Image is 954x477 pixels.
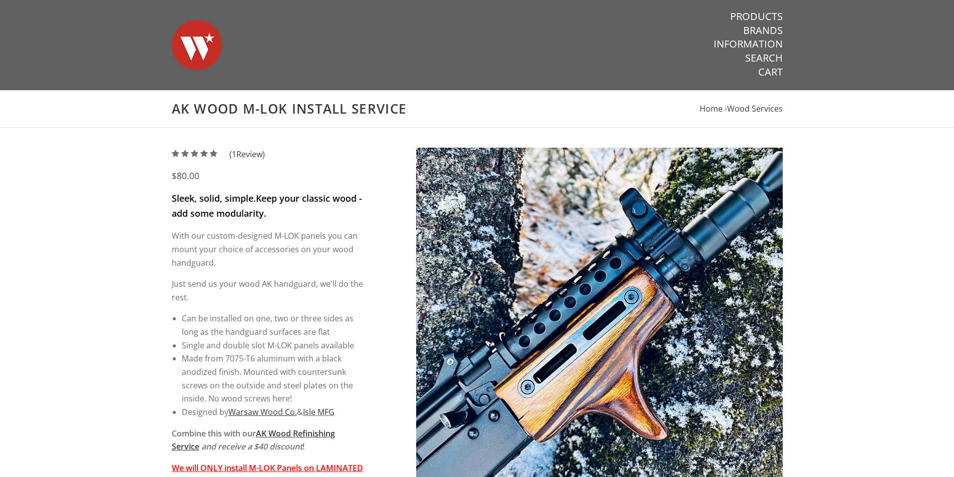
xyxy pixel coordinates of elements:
strong: Combine this with our ! [172,428,335,452]
img: Warsaw Wood Co. [172,10,222,80]
p: With our custom-designed M-LOK panels you can mount your choice of accessories on your wood handg... [172,229,364,269]
span: ( Review) [229,148,265,161]
a: Isle MFG [303,406,335,417]
a: Products [730,10,783,23]
span: 1 [232,149,236,160]
a: (1Review) [172,149,265,160]
li: Single and double slot M-LOK panels available [182,339,364,352]
h1: AK Wood M-LOK Install Service [172,101,783,117]
p: Just send us your wood AK handguard, we'll do the rest. [172,277,364,304]
a: Cart [758,66,783,79]
a: Information [714,38,783,51]
li: Can be installed on one, two or three sides as long as the handguard surfaces are flat [182,312,364,338]
strong: Keep your classic wood - add some modularity. [172,192,362,219]
a: Home [700,103,723,114]
a: Brands [743,24,783,37]
em: and receive a $40 discount [201,441,302,452]
strong: Sleek, solid, simple. [172,192,256,204]
li: › [725,102,783,116]
a: Search [745,52,783,65]
li: Designed by & [182,405,364,419]
li: Made from 7075-T6 aluminum with a black anodized finish. Mounted with countersunk screws on the o... [182,352,364,405]
a: Warsaw Wood Co. [228,406,297,417]
a: Wood Services [727,103,783,114]
span: $80.00 [172,170,199,182]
